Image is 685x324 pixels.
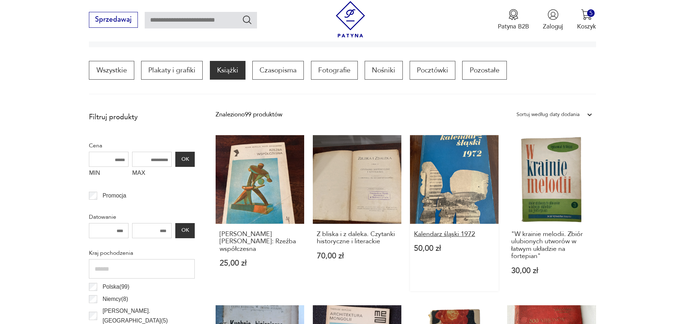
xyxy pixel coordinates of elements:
[132,167,172,181] label: MAX
[89,212,195,222] p: Datowanie
[89,112,195,122] p: Filtruj produkty
[89,12,138,28] button: Sprzedawaj
[220,259,301,267] p: 25,00 zł
[313,135,401,292] a: Z bliska i z daleka. Czytanki historyczne i literackieZ bliska i z daleka. Czytanki historyczne i...
[103,282,130,292] p: Polska ( 99 )
[587,9,595,17] div: 5
[317,252,398,260] p: 70,00 zł
[414,231,495,238] h3: Kalendarz śląski 1972
[89,141,195,150] p: Cena
[410,61,455,80] a: Pocztówki
[511,267,592,275] p: 30,00 zł
[508,9,519,20] img: Ikona medalu
[577,22,596,31] p: Koszyk
[89,61,134,80] a: Wszystkie
[414,245,495,252] p: 50,00 zł
[317,231,398,245] h3: Z bliska i z daleka. Czytanki historyczne i literackie
[89,248,195,258] p: Kraj pochodzenia
[581,9,592,20] img: Ikona koszyka
[332,1,369,37] img: Patyna - sklep z meblami i dekoracjami vintage
[175,152,195,167] button: OK
[543,22,563,31] p: Zaloguj
[89,17,138,23] a: Sprzedawaj
[577,9,596,31] button: 5Koszyk
[103,294,128,304] p: Niemcy ( 8 )
[498,22,529,31] p: Patyna B2B
[547,9,559,20] img: Ikonka użytkownika
[89,167,129,181] label: MIN
[216,135,304,292] a: A.Kotula, P.Krakowski: Rzeźba współczesna[PERSON_NAME][PERSON_NAME]: Rzeźba współczesna25,00 zł
[252,61,304,80] a: Czasopisma
[498,9,529,31] a: Ikona medaluPatyna B2B
[507,135,596,292] a: "W krainie melodii. Zbiór ulubionych utworów w łatwym układzie na fortepian""W krainie melodii. Z...
[220,231,301,253] h3: [PERSON_NAME][PERSON_NAME]: Rzeźba współczesna
[210,61,245,80] a: Książki
[365,61,402,80] a: Nośniki
[141,61,203,80] a: Plakaty i grafiki
[498,9,529,31] button: Patyna B2B
[216,110,282,119] div: Znaleziono 99 produktów
[103,191,126,200] p: Promocja
[410,135,499,292] a: Kalendarz śląski 1972Kalendarz śląski 197250,00 zł
[175,223,195,238] button: OK
[517,110,580,119] div: Sortuj według daty dodania
[242,14,252,25] button: Szukaj
[511,231,592,260] h3: "W krainie melodii. Zbiór ulubionych utworów w łatwym układzie na fortepian"
[462,61,506,80] a: Pozostałe
[311,61,358,80] a: Fotografie
[543,9,563,31] button: Zaloguj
